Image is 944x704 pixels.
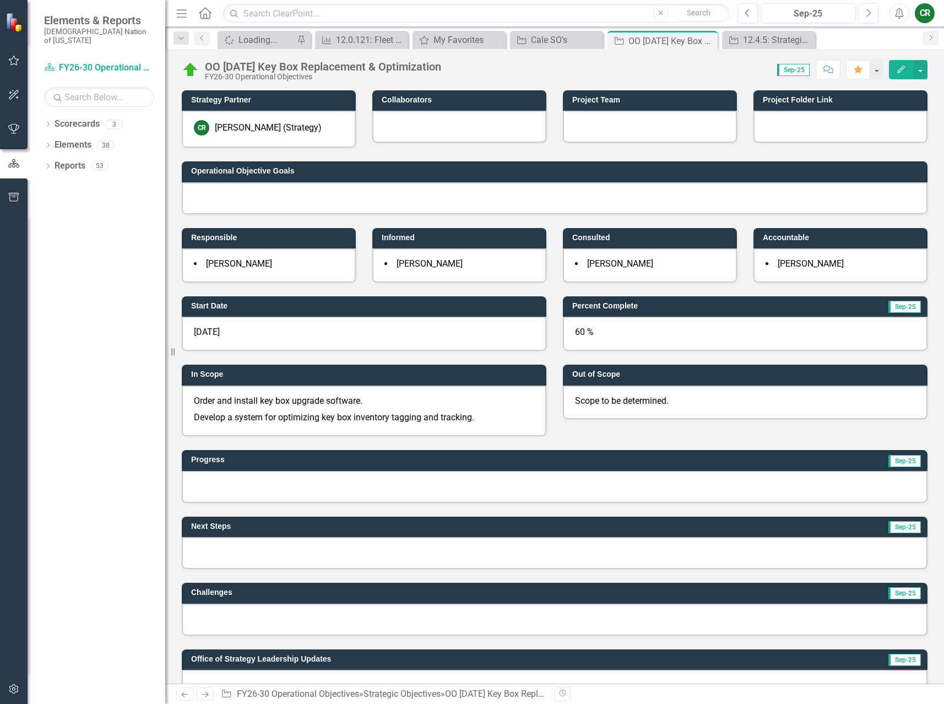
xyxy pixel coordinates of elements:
span: Sep-25 [888,521,921,533]
input: Search ClearPoint... [223,4,729,23]
h3: Next Steps [191,522,588,530]
a: Elements [55,139,91,151]
h3: Start Date [191,302,541,310]
h3: Operational Objective Goals [191,167,922,175]
p: Scope to be determined. [575,395,915,408]
span: Sep-25 [888,455,921,467]
div: OO [DATE] Key Box Replacement & Optimization [628,34,715,48]
h3: Project Folder Link [763,96,922,104]
a: My Favorites [415,33,503,47]
img: On Target [182,61,199,79]
span: [PERSON_NAME] [587,258,653,269]
div: 53 [91,161,108,171]
span: [PERSON_NAME] [778,258,844,269]
h3: Office of Strategy Leadership Updates [191,655,780,663]
h3: Out of Scope [572,370,922,378]
button: Search [671,6,726,21]
span: Sep-25 [888,654,921,666]
div: 60 % [563,317,927,351]
h3: Strategy Partner [191,96,350,104]
span: Search [687,8,710,17]
a: FY26-30 Operational Objectives [237,689,359,699]
a: 12.0.121: Fleet Management KPIs [318,33,405,47]
h3: Project Team [572,96,731,104]
span: Sep-25 [888,301,921,313]
div: My Favorites [433,33,503,47]
p: Order and install key box upgrade software. [194,395,534,410]
a: 12.4.5: Strategic Land Acquisitions [725,33,812,47]
input: Search Below... [44,88,154,107]
span: Elements & Reports [44,14,154,27]
div: » » [221,688,546,701]
h3: Responsible [191,234,350,242]
img: ClearPoint Strategy [6,12,25,31]
a: Reports [55,160,85,172]
div: [PERSON_NAME] (Strategy) [215,122,322,134]
button: CR [915,3,935,23]
h3: Accountable [763,234,922,242]
h3: Percent Complete [572,302,804,310]
h3: Informed [382,234,541,242]
h3: Collaborators [382,96,541,104]
div: Cale SO's [531,33,600,47]
h3: Progress [191,456,556,464]
div: 12.0.121: Fleet Management KPIs [336,33,405,47]
span: Sep-25 [777,64,810,76]
span: [DATE] [194,327,220,337]
h3: In Scope [191,370,541,378]
p: Develop a system for optimizing key box inventory tagging and tracking. [194,409,534,424]
div: 38 [97,140,115,150]
div: 12.4.5: Strategic Land Acquisitions [743,33,812,47]
h3: Challenges [191,588,593,597]
div: Loading... [238,33,294,47]
a: Cale SO's [513,33,600,47]
span: [PERSON_NAME] [397,258,463,269]
a: Strategic Objectives [364,689,441,699]
div: OO [DATE] Key Box Replacement & Optimization [445,689,632,699]
a: FY26-30 Operational Objectives [44,62,154,74]
span: [PERSON_NAME] [206,258,272,269]
button: Sep-25 [761,3,855,23]
a: Scorecards [55,118,100,131]
div: CR [194,120,209,136]
div: 3 [105,120,123,129]
div: Sep-25 [765,7,851,20]
div: OO [DATE] Key Box Replacement & Optimization [205,61,441,73]
small: [DEMOGRAPHIC_DATA] Nation of [US_STATE] [44,27,154,45]
a: Loading... [220,33,294,47]
span: Sep-25 [888,587,921,599]
h3: Consulted [572,234,731,242]
div: FY26-30 Operational Objectives [205,73,441,81]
